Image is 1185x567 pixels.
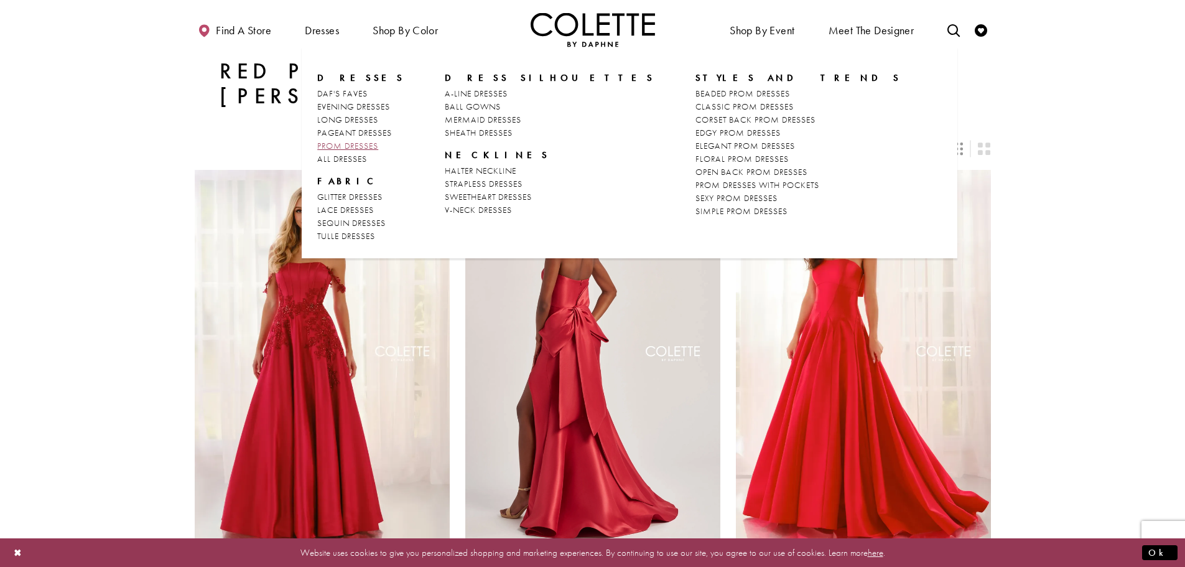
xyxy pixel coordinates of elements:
a: V-NECK DRESSES [445,204,654,217]
span: SHEATH DRESSES [445,127,513,138]
a: PROM DRESSES [317,139,404,152]
span: DAF'S FAVES [317,88,368,99]
span: BEADED PROM DRESSES [695,88,790,99]
a: LONG DRESSES [317,113,404,126]
span: FLORAL PROM DRESSES [695,153,789,164]
span: EDGY PROM DRESSES [695,127,781,138]
span: FABRIC [317,175,379,187]
a: SHEATH DRESSES [445,126,654,139]
span: HALTER NECKLINE [445,165,516,176]
span: LACE DRESSES [317,204,374,215]
span: ALL DRESSES [317,153,367,164]
a: Toggle search [944,12,963,47]
a: SEXY PROM DRESSES [695,192,901,205]
span: Shop By Event [727,12,797,47]
span: PROM DRESSES WITH POCKETS [695,179,819,190]
a: PROM DRESSES WITH POCKETS [695,179,901,192]
span: FABRIC [317,175,404,187]
span: CLASSIC PROM DRESSES [695,101,794,112]
span: ELEGANT PROM DRESSES [695,140,795,151]
a: EVENING DRESSES [317,100,404,113]
p: Website uses cookies to give you personalized shopping and marketing experiences. By continuing t... [90,544,1095,561]
a: STRAPLESS DRESSES [445,177,654,190]
a: here [868,546,883,558]
span: TULLE DRESSES [317,230,375,241]
span: Shop by color [373,24,438,37]
span: SEXY PROM DRESSES [695,192,778,204]
span: OPEN BACK PROM DRESSES [695,166,807,177]
span: STYLES AND TRENDS [695,72,901,84]
a: Visit Colette by Daphne Style No. CL6189 Page [736,170,991,541]
span: PROM DRESSES [317,140,378,151]
span: EVENING DRESSES [317,101,390,112]
span: NECKLINES [445,149,549,161]
span: SEQUIN DRESSES [317,217,386,228]
a: Check Wishlist [972,12,990,47]
span: STRAPLESS DRESSES [445,178,523,189]
a: Visit Colette by Daphne Style No. CL8470 Page [465,170,720,541]
span: A-LINE DRESSES [445,88,508,99]
a: SWEETHEART DRESSES [445,190,654,204]
div: Layout Controls [187,135,998,162]
a: LACE DRESSES [317,204,404,217]
span: Dresses [302,12,342,47]
a: CLASSIC PROM DRESSES [695,100,901,113]
a: PAGEANT DRESSES [317,126,404,139]
a: CORSET BACK PROM DRESSES [695,113,901,126]
span: CORSET BACK PROM DRESSES [695,114,816,125]
span: Dresses [317,72,404,84]
img: Colette by Daphne [531,12,655,47]
a: A-LINE DRESSES [445,87,654,100]
span: DRESS SILHOUETTES [445,72,654,84]
a: Meet the designer [825,12,918,47]
a: TULLE DRESSES [317,230,404,243]
span: SWEETHEART DRESSES [445,191,532,202]
button: Close Dialog [7,541,29,563]
a: ALL DRESSES [317,152,404,166]
a: OPEN BACK PROM DRESSES [695,166,901,179]
a: HALTER NECKLINE [445,164,654,177]
a: SIMPLE PROM DRESSES [695,205,901,218]
a: SEQUIN DRESSES [317,217,404,230]
span: Find a store [216,24,271,37]
span: Shop by color [369,12,441,47]
a: FLORAL PROM DRESSES [695,152,901,166]
span: PAGEANT DRESSES [317,127,392,138]
span: Switch layout to 2 columns [978,143,990,155]
span: MERMAID DRESSES [445,114,521,125]
span: LONG DRESSES [317,114,378,125]
a: BEADED PROM DRESSES [695,87,901,100]
span: SIMPLE PROM DRESSES [695,205,788,217]
a: BALL GOWNS [445,100,654,113]
a: MERMAID DRESSES [445,113,654,126]
span: Shop By Event [730,24,794,37]
a: Visit Colette by Daphne Style No. CL6151 Page [195,170,450,541]
span: Dresses [305,24,339,37]
a: ELEGANT PROM DRESSES [695,139,901,152]
a: GLITTER DRESSES [317,190,404,204]
span: NECKLINES [445,149,654,161]
a: DAF'S FAVES [317,87,404,100]
a: Find a store [195,12,274,47]
button: Submit Dialog [1142,545,1178,560]
span: Meet the designer [829,24,914,37]
span: BALL GOWNS [445,101,501,112]
a: EDGY PROM DRESSES [695,126,901,139]
span: GLITTER DRESSES [317,191,383,202]
h1: Red Prom Dresses by [PERSON_NAME] by [PERSON_NAME] [220,59,966,109]
a: Visit Home Page [531,12,655,47]
span: V-NECK DRESSES [445,204,512,215]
